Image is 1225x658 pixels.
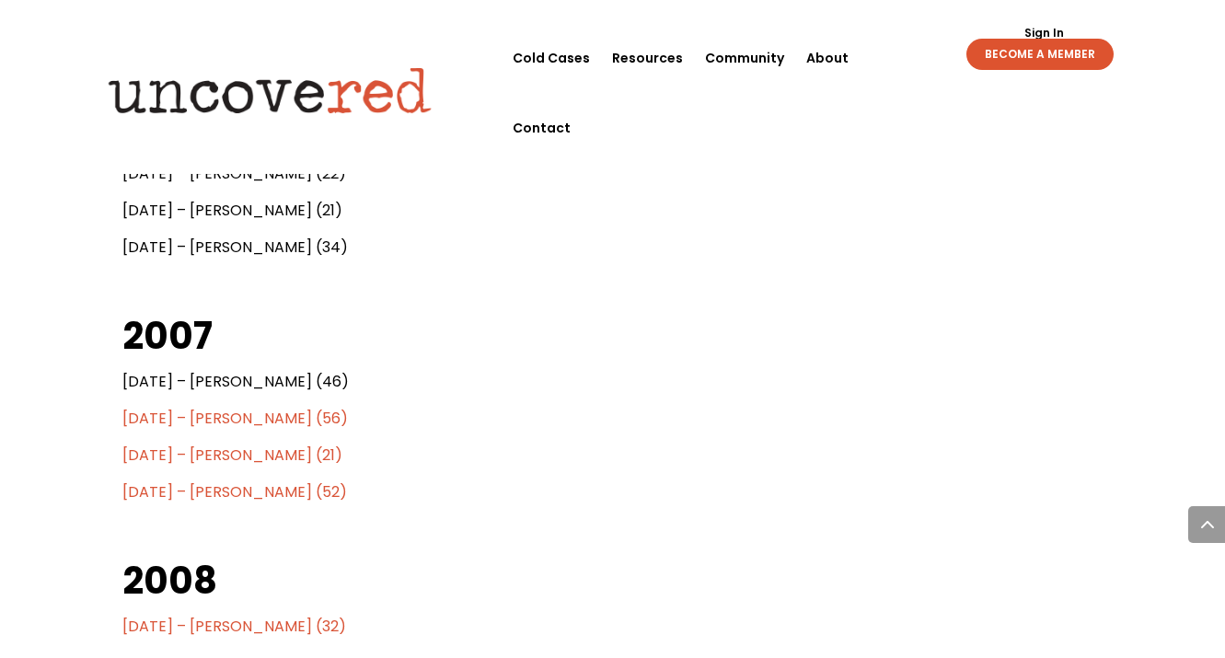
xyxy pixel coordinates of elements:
[122,408,348,429] a: [DATE] – [PERSON_NAME] (56)
[122,371,349,392] span: [DATE] – [PERSON_NAME] (46)
[966,39,1114,70] a: BECOME A MEMBER
[513,23,590,93] a: Cold Cases
[513,93,571,163] a: Contact
[122,555,217,606] b: 2008
[122,481,347,502] a: [DATE] – [PERSON_NAME] (52)
[612,23,683,93] a: Resources
[122,310,213,362] b: 2007
[1014,28,1074,39] a: Sign In
[806,23,849,93] a: About
[122,444,342,466] a: [DATE] – [PERSON_NAME] (21)
[705,23,784,93] a: Community
[122,616,346,637] a: [DATE] – [PERSON_NAME] (32)
[122,237,348,258] span: [DATE] – [PERSON_NAME] (34)
[122,200,342,221] span: [DATE] – [PERSON_NAME] (21)
[93,54,447,126] img: Uncovered logo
